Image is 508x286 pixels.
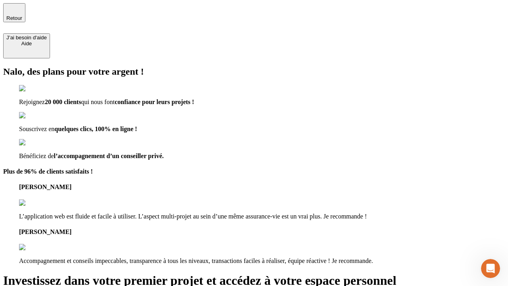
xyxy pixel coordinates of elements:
span: Souscrivez en [19,126,54,132]
span: Retour [6,15,22,21]
p: L’application web est fluide et facile à utiliser. L’aspect multi-projet au sein d’une même assur... [19,213,505,220]
div: Aide [6,41,47,46]
img: reviews stars [19,244,58,251]
span: qui nous font [81,99,114,105]
h4: Plus de 96% de clients satisfaits ! [3,168,505,175]
img: checkmark [19,139,53,146]
h2: Nalo, des plans pour votre argent ! [3,66,505,77]
span: quelques clics, 100% en ligne ! [54,126,137,132]
button: Retour [3,3,25,22]
p: Accompagnement et conseils impeccables, transparence à tous les niveaux, transactions faciles à r... [19,257,505,265]
div: J’ai besoin d'aide [6,35,47,41]
span: Bénéficiez de [19,153,54,159]
h4: [PERSON_NAME] [19,228,505,236]
span: Rejoignez [19,99,45,105]
img: checkmark [19,112,53,119]
span: 20 000 clients [45,99,81,105]
span: confiance pour leurs projets ! [115,99,194,105]
iframe: Intercom live chat [481,259,500,278]
h4: [PERSON_NAME] [19,184,505,191]
button: J’ai besoin d'aideAide [3,33,50,58]
span: l’accompagnement d’un conseiller privé. [54,153,164,159]
img: reviews stars [19,199,58,207]
img: checkmark [19,85,53,92]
